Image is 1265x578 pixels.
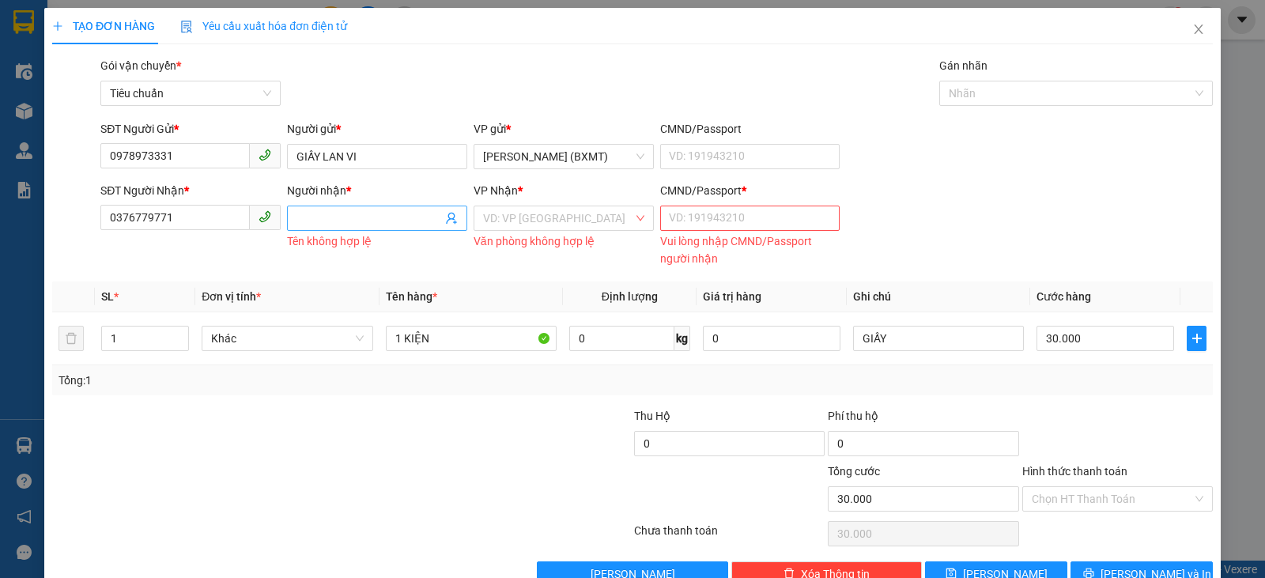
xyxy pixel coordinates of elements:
[13,13,140,68] div: [PERSON_NAME] (BXMT)
[474,232,654,251] div: Văn phòng không hợp lệ
[660,232,840,267] div: Vui lòng nhập CMND/Passport người nhận
[660,120,840,138] div: CMND/Passport
[52,21,63,32] span: plus
[180,21,193,33] img: icon
[110,81,271,105] span: Tiêu chuẩn
[100,182,281,199] div: SĐT Người Nhận
[1187,326,1206,351] button: plus
[703,290,761,303] span: Giá trị hàng
[13,87,140,109] div: 0906300204
[828,465,880,478] span: Tổng cước
[100,120,281,138] div: SĐT Người Gửi
[13,68,140,87] div: DIỆP TRÀ
[474,120,654,138] div: VP gửi
[483,145,644,168] span: Hồ Chí Minh (BXMT)
[1022,465,1127,478] label: Hình thức thanh toán
[59,326,84,351] button: delete
[259,210,271,223] span: phone
[151,13,278,32] div: Quy Nhơn
[100,59,181,72] span: Gói vận chuyển
[703,326,840,351] input: 0
[151,74,278,93] div: 0
[13,13,38,30] span: Gửi:
[445,212,458,225] span: user-add
[202,290,261,303] span: Đơn vị tính
[939,59,987,72] label: Gán nhãn
[211,327,363,350] span: Khác
[151,15,189,32] span: Nhận:
[101,290,114,303] span: SL
[151,32,278,51] div: [PERSON_NAME]
[602,290,658,303] span: Định lượng
[52,20,155,32] span: TẠO ĐƠN HÀNG
[632,522,826,550] div: Chưa thanh toán
[1176,8,1221,52] button: Close
[59,372,489,389] div: Tổng: 1
[386,326,557,351] input: VD: Bàn, Ghế
[853,326,1024,351] input: Ghi Chú
[287,120,467,138] div: Người gửi
[287,182,467,199] div: Người nhận
[386,290,437,303] span: Tên hàng
[287,232,467,251] div: Tên không hợp lệ
[828,407,1018,431] div: Phí thu hộ
[847,281,1030,312] th: Ghi chú
[634,410,670,422] span: Thu Hộ
[259,149,271,161] span: phone
[674,326,690,351] span: kg
[151,51,278,74] div: 0372757857
[1037,290,1091,303] span: Cước hàng
[1188,332,1206,345] span: plus
[180,20,347,32] span: Yêu cầu xuất hóa đơn điện tử
[1192,23,1205,36] span: close
[474,184,518,197] span: VP Nhận
[660,182,840,199] div: CMND/Passport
